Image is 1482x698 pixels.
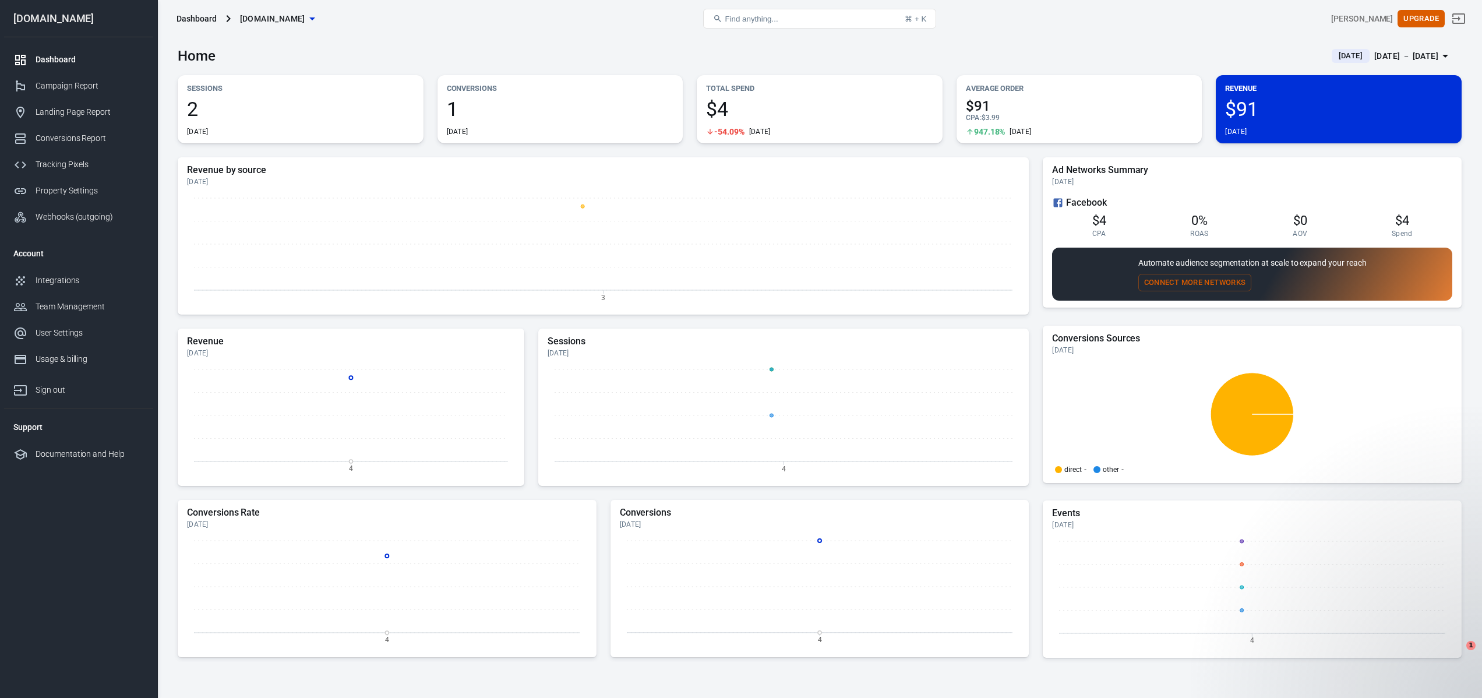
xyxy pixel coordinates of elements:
span: $0 [1293,213,1307,228]
div: Dashboard [36,54,144,66]
a: Property Settings [4,178,153,204]
a: Conversions Report [4,125,153,151]
h5: Revenue [187,336,515,347]
tspan: 4 [349,464,353,473]
p: Automate audience segmentation at scale to expand your reach [1138,257,1367,269]
p: direct [1064,466,1082,473]
div: User Settings [36,327,144,339]
a: Dashboard [4,47,153,73]
span: CPA [1092,229,1106,238]
h5: Ad Networks Summary [1052,164,1452,176]
span: $4 [1395,213,1409,228]
span: [DATE] [1334,50,1367,62]
div: Account id: s0CpcGx3 [1331,13,1393,25]
a: Landing Page Report [4,99,153,125]
a: Campaign Report [4,73,153,99]
div: Usage & billing [36,353,144,365]
span: ROAS [1190,229,1208,238]
h5: Conversions Rate [187,507,587,519]
div: [DOMAIN_NAME] [4,13,153,24]
span: samcart.com [240,12,305,26]
span: $91 [966,99,1193,113]
p: Total Spend [706,82,933,94]
span: $4 [1092,213,1106,228]
span: $4 [706,99,933,119]
span: - [1084,466,1086,473]
div: [DATE] [1052,177,1452,186]
span: - [1121,466,1124,473]
div: Property Settings [36,185,144,197]
li: Account [4,239,153,267]
div: Team Management [36,301,144,313]
a: Usage & billing [4,346,153,372]
h5: Events [1052,507,1452,519]
li: Support [4,413,153,441]
div: [DATE] [447,127,468,136]
span: $91 [1225,99,1452,119]
a: User Settings [4,320,153,346]
p: Conversions [447,82,674,94]
tspan: 4 [1250,637,1254,645]
span: 1 [447,99,674,119]
span: 0% [1191,213,1208,228]
p: Revenue [1225,82,1452,94]
div: Webhooks (outgoing) [36,211,144,223]
div: [DATE] [1052,520,1452,530]
div: [DATE] [1010,127,1031,136]
div: Sign out [36,384,144,396]
span: -54.09% [714,128,744,136]
button: Upgrade [1398,10,1445,28]
a: Webhooks (outgoing) [4,204,153,230]
div: ⌘ + K [905,15,926,23]
button: [DATE][DATE] － [DATE] [1322,47,1462,66]
tspan: 4 [818,636,822,644]
span: $3.99 [982,114,1000,122]
div: [DATE] [620,520,1020,529]
div: Tracking Pixels [36,158,144,171]
span: 2 [187,99,414,119]
tspan: 4 [781,464,785,473]
a: Team Management [4,294,153,320]
div: [DATE] [1052,346,1452,355]
div: Campaign Report [36,80,144,92]
span: 947.18% [974,128,1005,136]
p: Average Order [966,82,1193,94]
div: [DATE] [548,348,1019,358]
a: Sign out [4,372,153,403]
tspan: 4 [385,636,389,644]
div: [DATE] － [DATE] [1374,49,1438,64]
iframe: Intercom live chat [1442,641,1470,669]
div: Conversions Report [36,132,144,144]
button: Find anything...⌘ + K [703,9,936,29]
div: [DATE] [187,177,1019,186]
div: Dashboard [177,13,217,24]
tspan: 3 [601,293,605,301]
div: [DATE] [187,127,209,136]
button: [DOMAIN_NAME] [235,8,319,30]
div: [DATE] [187,348,515,358]
div: Landing Page Report [36,106,144,118]
span: AOV [1293,229,1307,238]
p: other [1103,466,1119,473]
h5: Conversions [620,507,1020,519]
a: Tracking Pixels [4,151,153,178]
h3: Home [178,48,216,64]
div: Documentation and Help [36,448,144,460]
span: CPA : [966,114,982,122]
div: Facebook [1052,196,1452,210]
a: Sign out [1445,5,1473,33]
svg: Facebook Ads [1052,196,1064,210]
h5: Sessions [548,336,1019,347]
span: 1 [1466,641,1476,650]
a: Integrations [4,267,153,294]
h5: Revenue by source [187,164,1019,176]
div: [DATE] [749,127,771,136]
div: Integrations [36,274,144,287]
span: Find anything... [725,15,778,23]
div: [DATE] [1225,127,1247,136]
h5: Conversions Sources [1052,333,1452,344]
p: Sessions [187,82,414,94]
span: Spend [1392,229,1413,238]
button: Connect More Networks [1138,274,1252,292]
div: [DATE] [187,520,587,529]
